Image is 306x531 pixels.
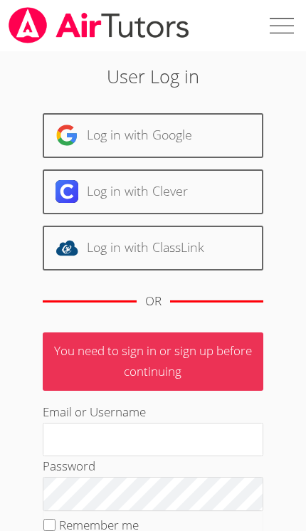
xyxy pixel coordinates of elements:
[56,236,78,259] img: classlink-logo-d6bb404cc1216ec64c9a2012d9dc4662098be43eaf13dc465df04b49fa7ab582.svg
[43,332,263,391] p: You need to sign in or sign up before continuing
[145,291,162,312] div: OR
[43,226,263,270] a: Log in with ClassLink
[7,7,191,43] img: airtutors_banner-c4298cdbf04f3fff15de1276eac7730deb9818008684d7c2e4769d2f7ddbe033.png
[43,458,95,474] label: Password
[43,169,263,214] a: Log in with Clever
[43,63,263,90] h2: User Log in
[56,124,78,147] img: google-logo-50288ca7cdecda66e5e0955fdab243c47b7ad437acaf1139b6f446037453330a.svg
[56,180,78,203] img: clever-logo-6eab21bc6e7a338710f1a6ff85c0baf02591cd810cc4098c63d3a4b26e2feb20.svg
[43,113,263,158] a: Log in with Google
[43,404,146,420] label: Email or Username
